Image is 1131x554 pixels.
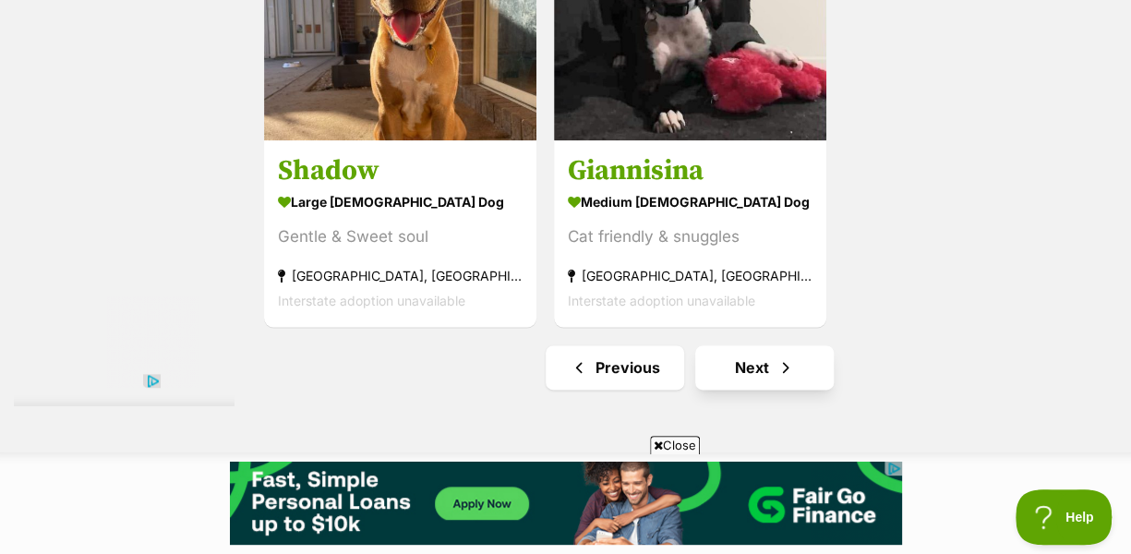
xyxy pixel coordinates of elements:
iframe: Help Scout Beacon - Open [1016,489,1113,545]
div: Gentle & Sweet soul [278,224,523,249]
strong: large [DEMOGRAPHIC_DATA] Dog [278,188,523,215]
div: Cat friendly & snuggles [568,224,812,249]
strong: [GEOGRAPHIC_DATA], [GEOGRAPHIC_DATA] [568,263,812,288]
strong: [GEOGRAPHIC_DATA], [GEOGRAPHIC_DATA] [278,263,523,288]
h3: Shadow [278,153,523,188]
a: Giannisina medium [DEMOGRAPHIC_DATA] Dog Cat friendly & snuggles [GEOGRAPHIC_DATA], [GEOGRAPHIC_D... [554,139,826,327]
a: Next page [695,345,834,390]
a: Previous page [546,345,684,390]
nav: Pagination [262,345,1117,390]
h3: Giannisina [568,153,812,188]
iframe: Advertisement [230,462,902,545]
span: Interstate adoption unavailable [568,293,755,308]
span: Interstate adoption unavailable [278,293,465,308]
a: Shadow large [DEMOGRAPHIC_DATA] Dog Gentle & Sweet soul [GEOGRAPHIC_DATA], [GEOGRAPHIC_DATA] Inte... [264,139,536,327]
span: Close [650,436,700,454]
strong: medium [DEMOGRAPHIC_DATA] Dog [568,188,812,215]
